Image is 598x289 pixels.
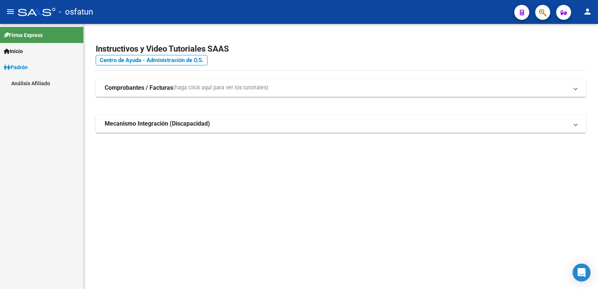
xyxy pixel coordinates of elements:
[573,264,591,282] div: Open Intercom Messenger
[4,31,43,39] span: Firma Express
[583,7,592,16] mat-icon: person
[96,42,586,56] h2: Instructivos y Video Tutoriales SAAS
[6,7,15,16] mat-icon: menu
[4,63,28,71] span: Padrón
[96,79,586,97] mat-expansion-panel-header: Comprobantes / Facturas(haga click aquí para ver los tutoriales)
[96,55,207,65] a: Centro de Ayuda - Administración de O.S.
[173,84,268,92] span: (haga click aquí para ver los tutoriales)
[105,84,173,92] strong: Comprobantes / Facturas
[4,47,23,55] span: Inicio
[105,120,210,128] strong: Mecanismo Integración (Discapacidad)
[96,115,586,133] mat-expansion-panel-header: Mecanismo Integración (Discapacidad)
[59,4,93,20] span: - osfatun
